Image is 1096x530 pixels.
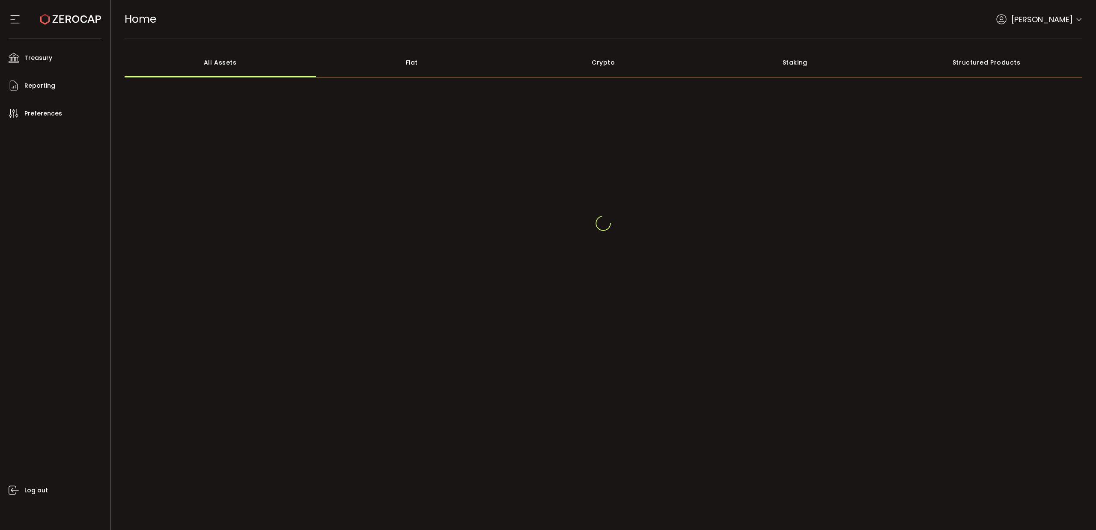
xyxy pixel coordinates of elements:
[1011,14,1073,25] span: [PERSON_NAME]
[316,47,508,77] div: Fiat
[125,12,156,27] span: Home
[24,52,52,64] span: Treasury
[508,47,700,77] div: Crypto
[24,107,62,120] span: Preferences
[699,47,891,77] div: Staking
[24,80,55,92] span: Reporting
[24,484,48,497] span: Log out
[125,47,316,77] div: All Assets
[891,47,1083,77] div: Structured Products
